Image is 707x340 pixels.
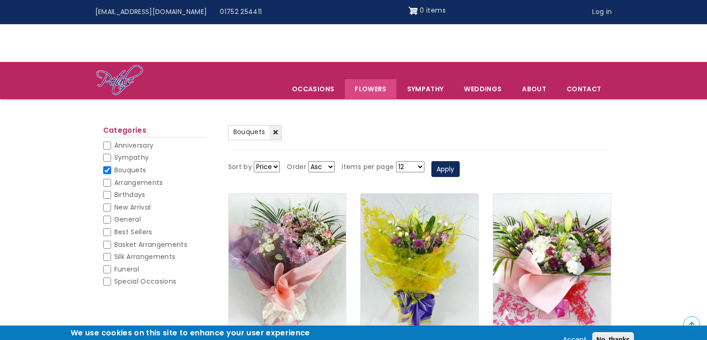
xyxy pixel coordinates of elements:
a: 01752 254411 [213,3,268,21]
a: Log in [586,3,618,21]
a: Flowers [345,79,396,99]
span: Bouquets [233,127,265,136]
label: Order [287,162,306,173]
span: Special Occasions [114,277,177,286]
span: Best Sellers [114,227,152,237]
span: Bouquets [114,165,146,175]
img: Shopping cart [409,3,418,18]
a: About [512,79,556,99]
label: Sort by [228,162,252,173]
h2: We use cookies on this site to enhance your user experience [71,328,310,338]
h2: Categories [103,126,207,137]
span: Silk Arrangements [114,252,176,261]
span: General [114,215,141,224]
span: Arrangements [114,178,163,187]
span: Weddings [454,79,511,99]
label: Items per page [342,162,394,173]
a: [EMAIL_ADDRESS][DOMAIN_NAME] [89,3,214,21]
img: Sweet As Sugar [493,194,611,331]
span: Birthdays [114,190,145,199]
span: Occasions [282,79,344,99]
a: Sympathy [397,79,454,99]
span: Sympathy [114,153,149,162]
span: Funeral [114,265,139,274]
span: Basket Arrangements [114,240,188,249]
button: Apply [431,161,460,177]
span: New Arrival [114,203,151,212]
img: Sunny Smiles [361,194,478,331]
a: Contact [557,79,611,99]
span: 0 items [420,6,445,15]
span: Anniversary [114,141,154,150]
a: Shopping cart 0 items [409,3,446,18]
img: Home [96,64,144,97]
a: Bouquets [228,125,282,140]
img: Candy Floss [229,194,346,331]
